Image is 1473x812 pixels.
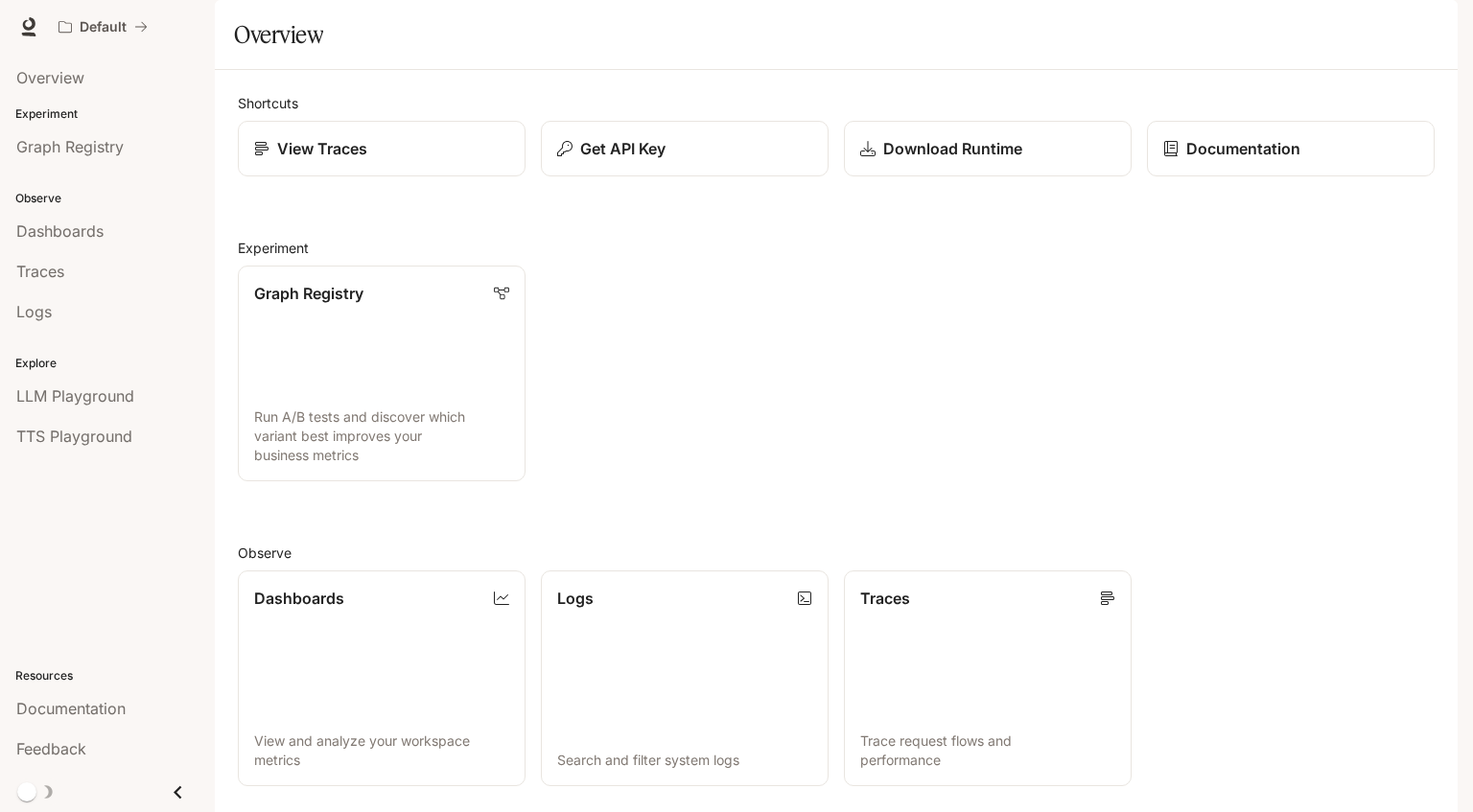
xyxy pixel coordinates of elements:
[883,137,1022,160] p: Download Runtime
[860,731,1115,770] p: Trace request flows and performance
[238,570,526,786] a: DashboardsView and analyze your workspace metrics
[238,121,526,176] a: View Traces
[80,19,127,35] p: Default
[254,282,363,305] p: Graph Registry
[541,570,829,786] a: LogsSearch and filter system logs
[50,8,156,46] button: All workspaces
[844,570,1132,786] a: TracesTrace request flows and performance
[1186,137,1300,160] p: Documentation
[860,587,910,610] p: Traces
[238,238,1435,258] h2: Experiment
[238,266,526,481] a: Graph RegistryRun A/B tests and discover which variant best improves your business metrics
[541,121,829,176] button: Get API Key
[844,121,1132,176] a: Download Runtime
[557,587,594,610] p: Logs
[557,751,812,770] p: Search and filter system logs
[254,587,344,610] p: Dashboards
[238,543,1435,563] h2: Observe
[254,731,509,770] p: View and analyze your workspace metrics
[254,407,509,465] p: Run A/B tests and discover which variant best improves your business metrics
[277,137,367,160] p: View Traces
[238,93,1435,113] h2: Shortcuts
[1147,121,1435,176] a: Documentation
[234,15,323,54] h1: Overview
[580,137,666,160] p: Get API Key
